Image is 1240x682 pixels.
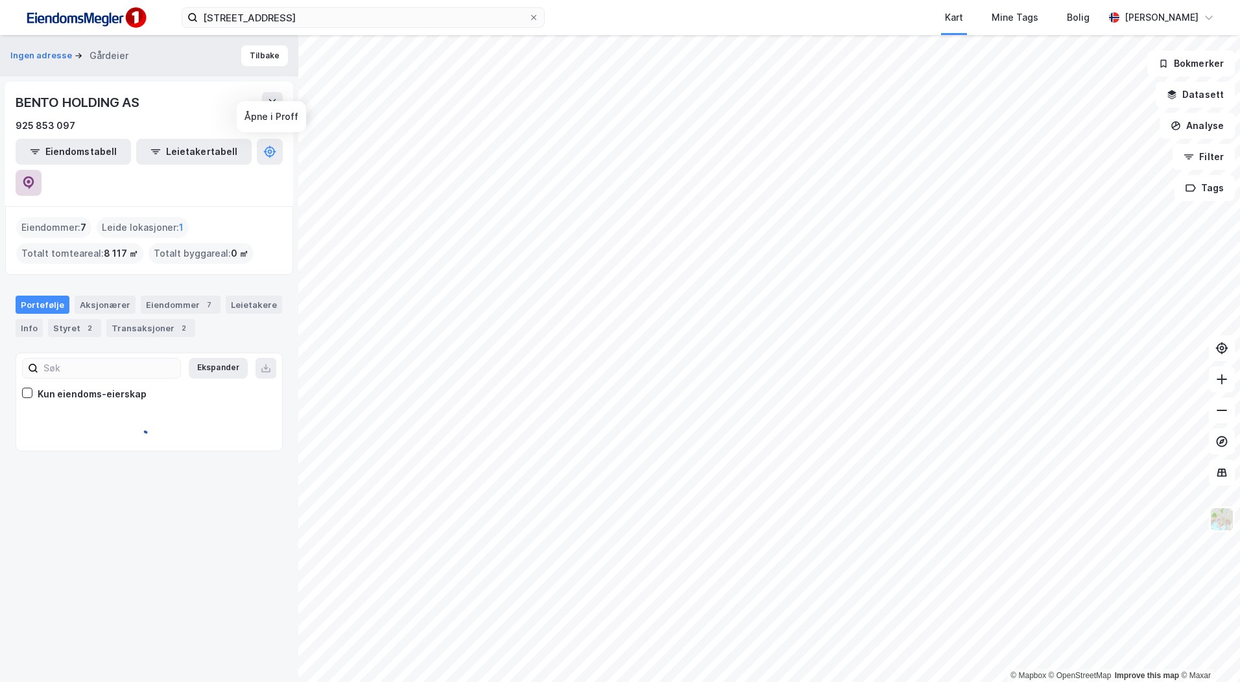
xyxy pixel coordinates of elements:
[16,139,131,165] button: Eiendomstabell
[1175,620,1240,682] div: Kontrollprogram for chat
[1125,10,1198,25] div: [PERSON_NAME]
[21,3,150,32] img: F4PB6Px+NJ5v8B7XTbfpPpyloAAAAASUVORK5CYII=
[75,296,136,314] div: Aksjonærer
[1173,144,1235,170] button: Filter
[16,319,43,337] div: Info
[1160,113,1235,139] button: Analyse
[241,45,288,66] button: Tilbake
[189,358,248,379] button: Ekspander
[1174,175,1235,201] button: Tags
[97,217,189,238] div: Leide lokasjoner :
[16,296,69,314] div: Portefølje
[1210,507,1234,532] img: Z
[16,217,91,238] div: Eiendommer :
[16,118,75,134] div: 925 853 097
[1147,51,1235,76] button: Bokmerker
[48,319,101,337] div: Styret
[1049,671,1112,680] a: OpenStreetMap
[1067,10,1090,25] div: Bolig
[1010,671,1046,680] a: Mapbox
[141,296,221,314] div: Eiendommer
[10,49,75,62] button: Ingen adresse
[1156,82,1235,108] button: Datasett
[16,92,142,113] div: BENTO HOLDING AS
[992,10,1038,25] div: Mine Tags
[104,246,138,261] span: 8 117 ㎡
[38,359,180,378] input: Søk
[89,48,128,64] div: Gårdeier
[231,246,248,261] span: 0 ㎡
[226,296,282,314] div: Leietakere
[1115,671,1179,680] a: Improve this map
[1175,620,1240,682] iframe: Chat Widget
[202,298,215,311] div: 7
[136,139,252,165] button: Leietakertabell
[139,414,160,435] img: spinner.a6d8c91a73a9ac5275cf975e30b51cfb.svg
[83,322,96,335] div: 2
[149,243,254,264] div: Totalt byggareal :
[38,386,147,402] div: Kun eiendoms-eierskap
[177,322,190,335] div: 2
[106,319,195,337] div: Transaksjoner
[16,243,143,264] div: Totalt tomteareal :
[179,220,184,235] span: 1
[80,220,86,235] span: 7
[198,8,529,27] input: Søk på adresse, matrikkel, gårdeiere, leietakere eller personer
[945,10,963,25] div: Kart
